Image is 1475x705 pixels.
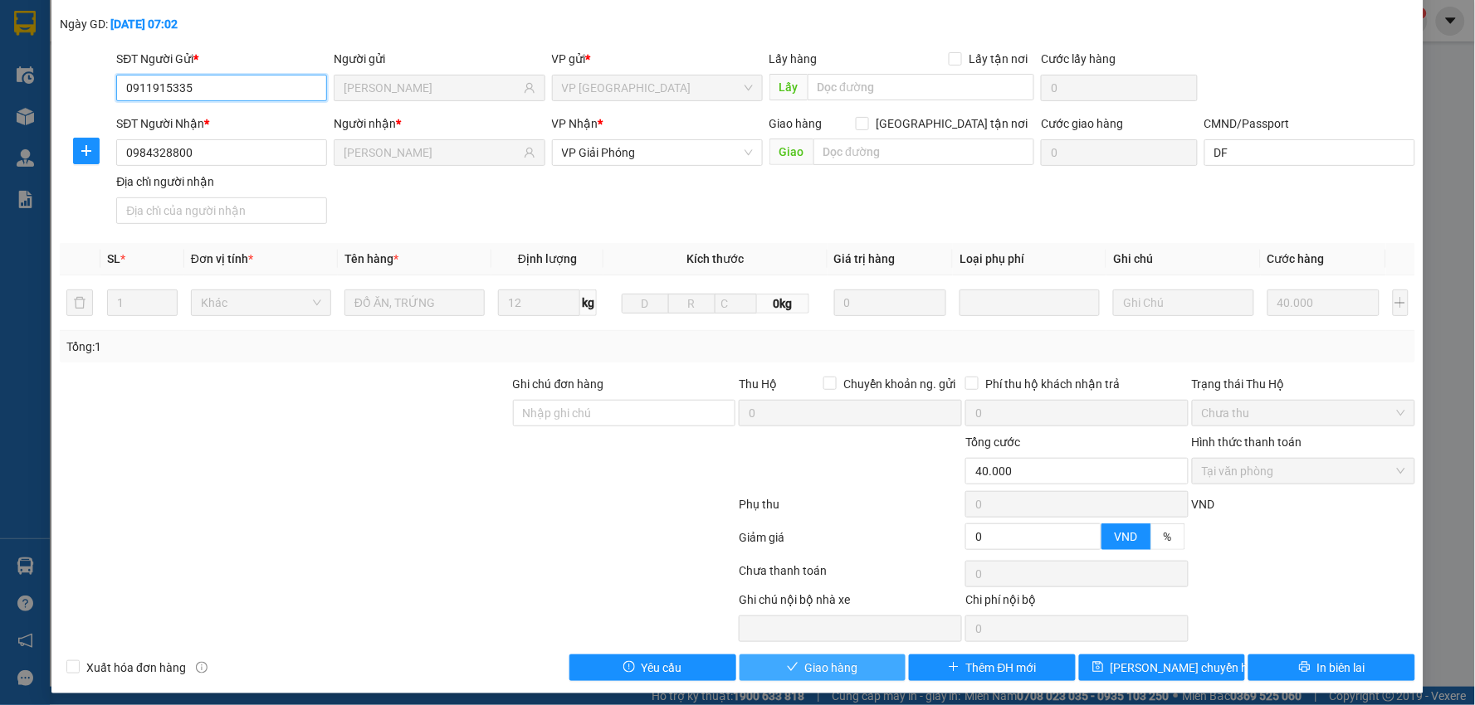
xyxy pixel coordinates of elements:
span: user [524,82,535,94]
span: Giao hàng [805,659,858,677]
div: Trạng thái Thu Hộ [1192,375,1415,393]
span: Yêu cầu [642,659,682,677]
span: Giao [769,139,813,165]
span: Lấy tận nơi [962,50,1034,68]
span: Xuất hóa đơn hàng [80,659,193,677]
span: user [524,147,535,158]
input: Dọc đường [808,74,1035,100]
input: Ghi chú đơn hàng [513,400,736,426]
input: Cước lấy hàng [1041,75,1198,101]
span: plus [74,144,99,158]
button: plusThêm ĐH mới [909,654,1076,681]
span: plus [948,661,960,674]
span: Lấy hàng [769,52,818,66]
span: printer [1299,661,1311,674]
span: Tại văn phòng [1202,459,1405,484]
span: Đơn vị tính [191,252,253,265]
div: Chi phí nội bộ [965,591,1189,615]
input: 0 [1267,289,1380,316]
span: % [1164,530,1172,543]
span: Thêm ĐH mới [966,659,1037,677]
span: Tên hàng [344,252,398,265]
label: Cước giao hàng [1041,117,1123,130]
th: Loại phụ phí [953,243,1106,275]
th: Ghi chú [1106,243,1260,275]
label: Hình thức thanh toán [1192,435,1302,449]
input: VD: Bàn, Ghế [344,289,485,316]
span: Chưa thu [1202,401,1405,425]
button: printerIn biên lai [1248,654,1415,681]
span: info-circle [196,662,208,673]
button: checkGiao hàng [740,654,906,681]
span: Chuyển khoản ng. gửi [837,375,962,393]
input: Cước giao hàng [1041,139,1198,166]
label: Cước lấy hàng [1041,52,1116,66]
input: Tên người gửi [344,79,520,97]
div: Tổng: 1 [66,338,569,356]
span: [GEOGRAPHIC_DATA] tận nơi [869,114,1034,133]
span: Thu Hộ [739,377,777,391]
div: SĐT Người Gửi [116,50,327,68]
div: Ngày GD: [60,15,283,33]
div: Địa chỉ người nhận [116,173,327,191]
input: 0 [834,289,947,316]
span: VP Giải Phóng [562,140,753,165]
button: delete [66,289,93,316]
div: Chưa thanh toán [737,562,964,591]
input: Địa chỉ của người nhận [116,197,327,224]
input: R [668,294,716,314]
span: Khác [201,290,321,315]
button: plus [1393,289,1409,316]
span: exclamation-circle [623,661,635,674]
span: In biên lai [1317,659,1365,677]
label: Ghi chú đơn hàng [513,377,604,391]
input: Dọc đường [813,139,1035,165]
input: C [715,294,757,314]
input: D [622,294,669,314]
span: Lấy [769,74,808,100]
span: VP Ninh Bình [562,75,753,100]
span: [PERSON_NAME] chuyển hoàn [1111,659,1268,677]
div: Phụ thu [737,495,964,524]
span: SL [107,252,120,265]
b: [DATE] 07:02 [110,17,178,31]
span: Cước hàng [1267,252,1325,265]
span: save [1092,661,1104,674]
button: exclamation-circleYêu cầu [569,654,736,681]
div: Giảm giá [737,528,964,557]
span: VND [1192,498,1215,511]
span: VP Nhận [552,117,598,130]
span: Định lượng [518,252,577,265]
span: check [787,661,799,674]
input: Tên người nhận [344,143,520,162]
div: SĐT Người Nhận [116,114,327,133]
button: save[PERSON_NAME] chuyển hoàn [1079,654,1246,681]
div: Người nhận [334,114,545,133]
div: CMND/Passport [1204,114,1415,133]
div: Ghi chú nội bộ nhà xe [739,591,962,615]
span: VND [1115,530,1138,543]
span: Giao hàng [769,117,823,130]
input: Ghi Chú [1113,289,1253,316]
span: Giá trị hàng [834,252,896,265]
span: Tổng cước [965,435,1020,449]
span: kg [580,289,597,316]
button: plus [73,138,100,164]
div: VP gửi [552,50,763,68]
span: 0kg [757,294,809,314]
span: Kích thước [686,252,744,265]
div: Người gửi [334,50,545,68]
span: Phí thu hộ khách nhận trả [979,375,1126,393]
